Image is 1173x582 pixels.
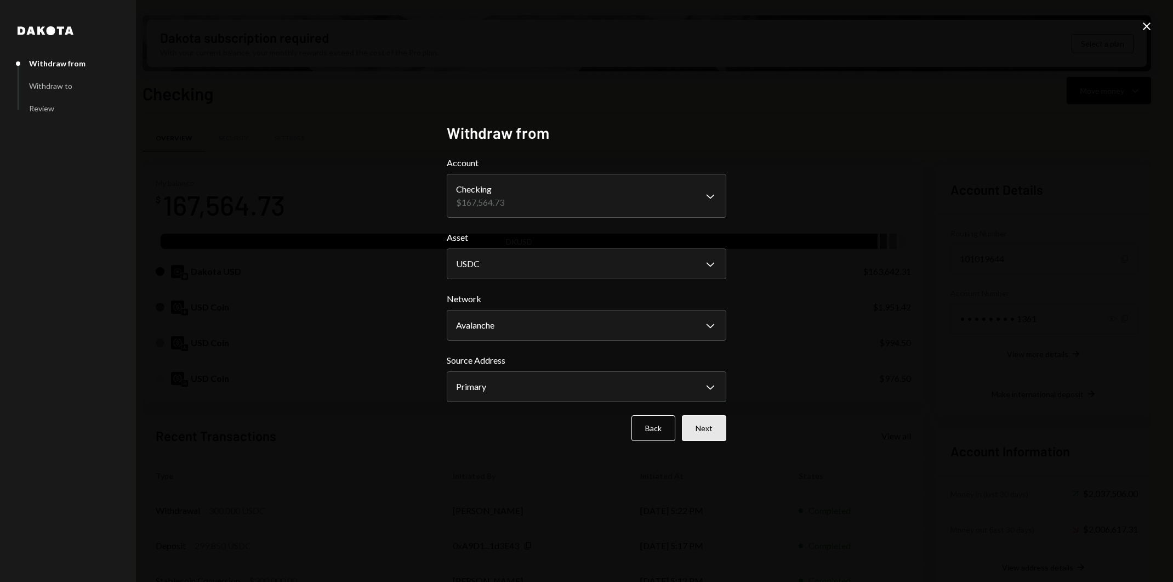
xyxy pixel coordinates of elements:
[447,310,726,341] button: Network
[29,59,86,68] div: Withdraw from
[447,354,726,367] label: Source Address
[682,415,726,441] button: Next
[29,81,72,91] div: Withdraw to
[447,248,726,279] button: Asset
[447,371,726,402] button: Source Address
[447,156,726,169] label: Account
[447,174,726,218] button: Account
[447,231,726,244] label: Asset
[631,415,675,441] button: Back
[447,122,726,144] h2: Withdraw from
[29,104,54,113] div: Review
[447,292,726,306] label: Network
